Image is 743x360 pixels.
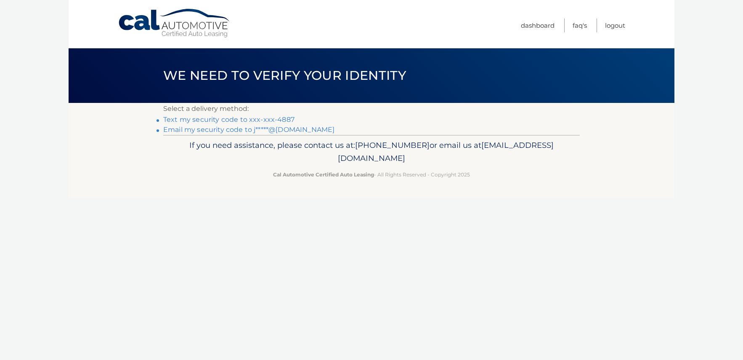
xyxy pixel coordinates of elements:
[169,170,574,179] p: - All Rights Reserved - Copyright 2025
[605,18,625,32] a: Logout
[118,8,231,38] a: Cal Automotive
[355,140,430,150] span: [PHONE_NUMBER]
[163,103,580,115] p: Select a delivery method:
[521,18,555,32] a: Dashboard
[573,18,587,32] a: FAQ's
[163,68,406,83] span: We need to verify your identity
[169,139,574,166] p: If you need assistance, please contact us at: or email us at
[163,116,295,124] a: Text my security code to xxx-xxx-4887
[163,126,334,134] a: Email my security code to j*****@[DOMAIN_NAME]
[273,171,374,178] strong: Cal Automotive Certified Auto Leasing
